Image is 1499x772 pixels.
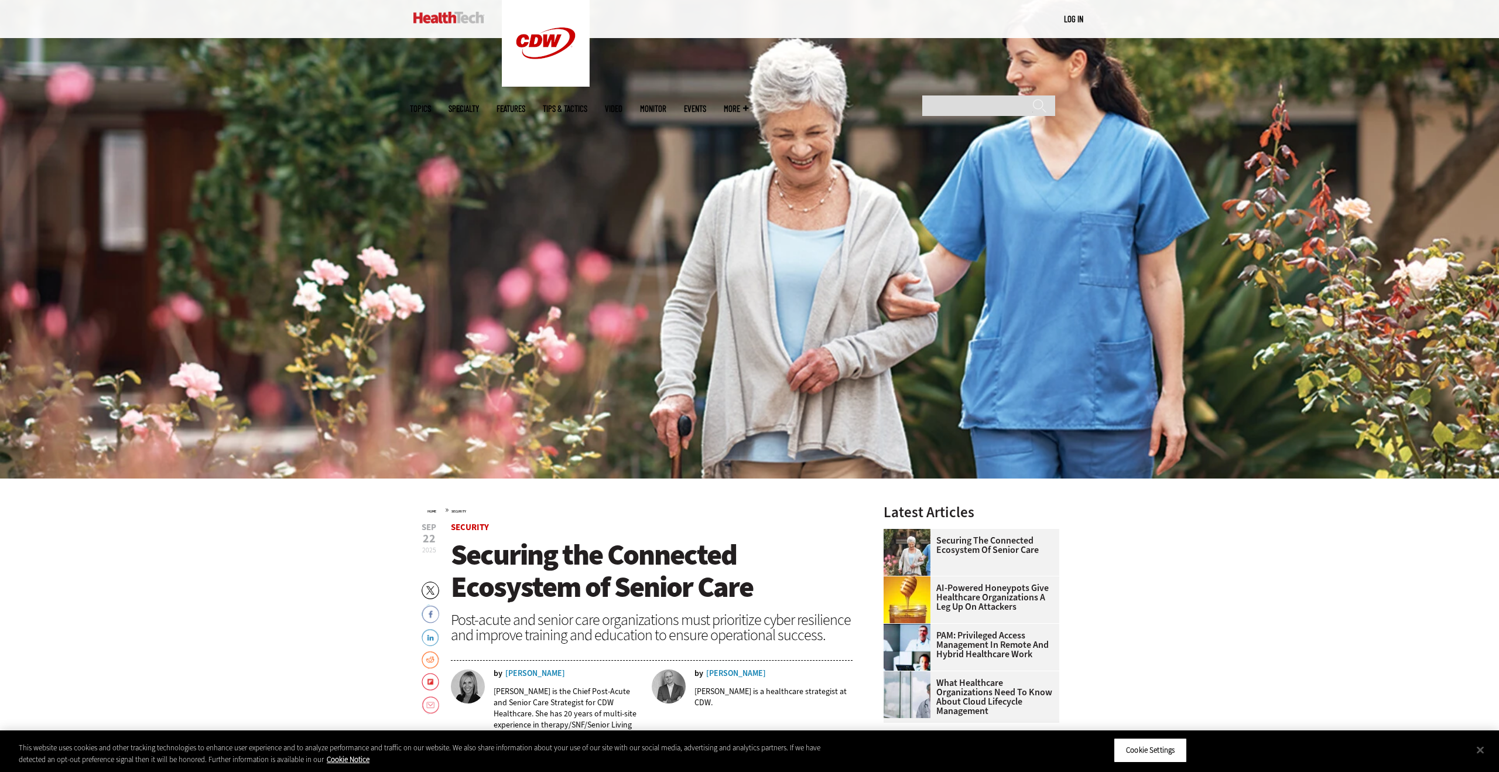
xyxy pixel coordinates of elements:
[422,523,436,532] span: Sep
[494,669,502,678] span: by
[505,669,565,678] a: [PERSON_NAME]
[427,509,436,514] a: Home
[451,509,466,514] a: Security
[652,669,686,703] img: David Anderson
[427,505,853,514] div: »
[422,533,436,545] span: 22
[449,104,479,113] span: Specialty
[422,545,436,555] span: 2025
[694,669,703,678] span: by
[1467,737,1493,763] button: Close
[884,624,930,671] img: remote call with care team
[884,671,936,681] a: doctor in front of clouds and reflective building
[502,77,590,90] a: CDW
[884,529,930,576] img: nurse walks with senior woman through a garden
[451,612,853,643] div: Post-acute and senior care organizations must prioritize cyber resilience and improve training an...
[884,671,930,718] img: doctor in front of clouds and reflective building
[605,104,622,113] a: Video
[884,631,1052,659] a: PAM: Privileged Access Management in Remote and Hybrid Healthcare Work
[884,678,1052,716] a: What Healthcare Organizations Need To Know About Cloud Lifecycle Management
[451,535,753,606] span: Securing the Connected Ecosystem of Senior Care
[327,754,369,764] a: More information about your privacy
[451,669,485,703] img: Liz Cramer
[724,104,748,113] span: More
[694,686,853,708] p: [PERSON_NAME] is a healthcare strategist at CDW.
[19,742,824,765] div: This website uses cookies and other tracking technologies to enhance user experience and to analy...
[706,669,766,678] a: [PERSON_NAME]
[884,576,930,623] img: jar of honey with a honey dipper
[1114,738,1187,763] button: Cookie Settings
[884,624,936,633] a: remote call with care team
[451,521,489,533] a: Security
[543,104,587,113] a: Tips & Tactics
[1064,13,1083,25] div: User menu
[640,104,666,113] a: MonITor
[684,104,706,113] a: Events
[884,536,1052,555] a: Securing the Connected Ecosystem of Senior Care
[497,104,525,113] a: Features
[410,104,431,113] span: Topics
[1064,13,1083,24] a: Log in
[884,583,1052,612] a: AI-Powered Honeypots Give Healthcare Organizations a Leg Up on Attackers
[884,576,936,586] a: jar of honey with a honey dipper
[884,505,1059,520] h3: Latest Articles
[884,529,936,538] a: nurse walks with senior woman through a garden
[413,12,484,23] img: Home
